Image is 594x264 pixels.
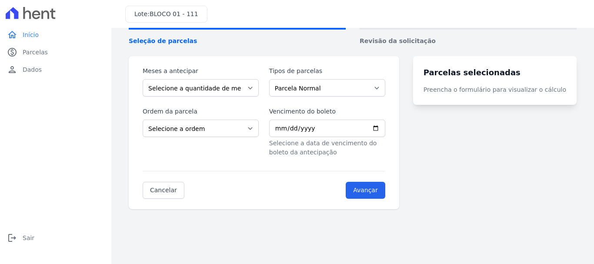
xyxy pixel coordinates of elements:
[7,30,17,40] i: home
[143,182,184,199] a: Cancelar
[269,67,385,76] label: Tipos de parcelas
[3,26,108,43] a: homeInício
[23,30,39,39] span: Início
[269,107,385,116] label: Vencimento do boleto
[129,37,346,46] span: Seleção de parcelas
[346,182,385,199] input: Avançar
[360,37,577,46] span: Revisão da solicitação
[3,229,108,247] a: logoutSair
[424,67,566,78] h3: Parcelas selecionadas
[424,85,566,94] p: Preencha o formulário para visualizar o cálculo
[143,67,259,76] label: Meses a antecipar
[23,48,48,57] span: Parcelas
[7,233,17,243] i: logout
[134,10,198,19] h3: Lote:
[269,139,385,157] p: Selecione a data de vencimento do boleto da antecipação
[150,10,198,17] span: BLOCO 01 - 111
[3,61,108,78] a: personDados
[23,65,42,74] span: Dados
[7,64,17,75] i: person
[143,107,259,116] label: Ordem da parcela
[23,234,34,242] span: Sair
[7,47,17,57] i: paid
[129,28,577,46] nav: Progress
[3,43,108,61] a: paidParcelas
